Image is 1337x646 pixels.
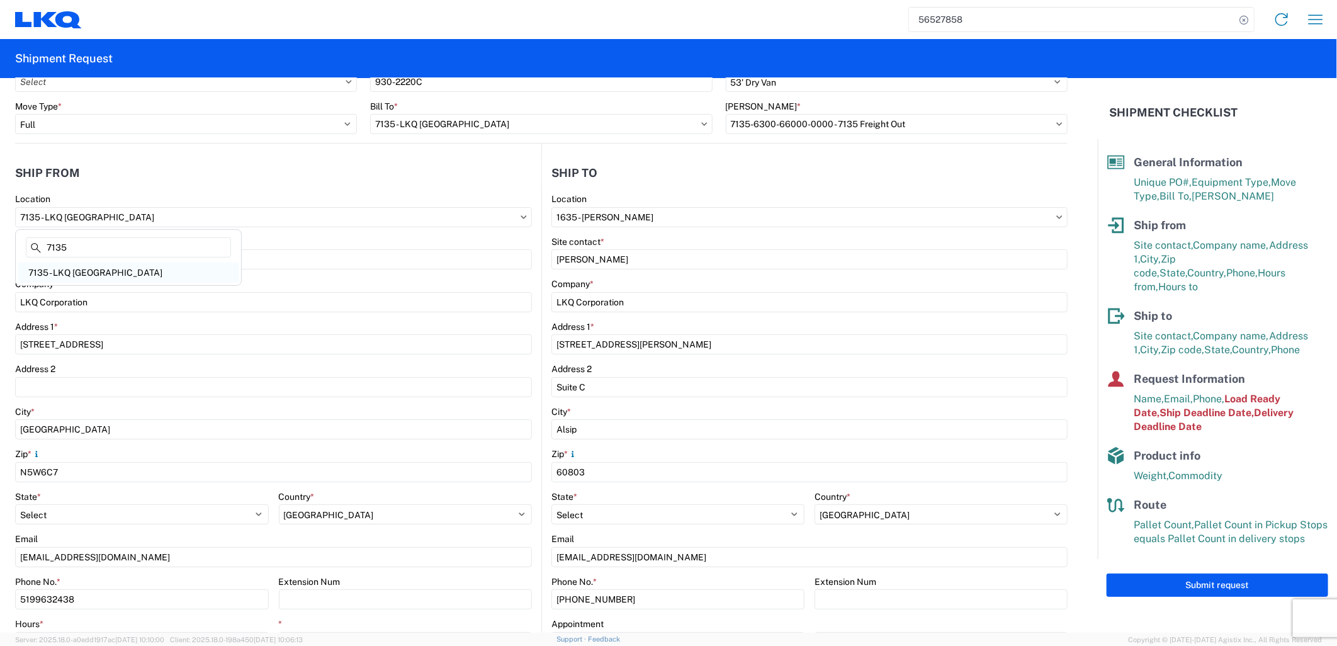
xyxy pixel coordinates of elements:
[1159,267,1187,279] span: State,
[551,236,604,247] label: Site contact
[1134,519,1328,545] span: Pallet Count in Pickup Stops equals Pallet Count in delivery stops
[15,207,532,227] input: Select
[551,363,592,375] label: Address 2
[370,101,398,112] label: Bill To
[15,101,62,112] label: Move Type
[556,635,588,643] a: Support
[18,263,239,283] div: 7135 - LKQ [GEOGRAPHIC_DATA]
[1128,634,1322,645] span: Copyright © [DATE]-[DATE] Agistix Inc., All Rights Reserved
[1134,519,1194,531] span: Pallet Count,
[1159,190,1192,202] span: Bill To,
[1134,372,1245,385] span: Request Information
[15,618,43,630] label: Hours
[15,533,38,545] label: Email
[1226,267,1258,279] span: Phone,
[1193,393,1224,405] span: Phone,
[551,576,597,587] label: Phone No.
[1192,190,1274,202] span: [PERSON_NAME]
[170,636,303,643] span: Client: 2025.18.0-198a450
[1134,239,1193,251] span: Site contact,
[551,406,571,417] label: City
[15,576,60,587] label: Phone No.
[1164,393,1193,405] span: Email,
[1134,176,1192,188] span: Unique PO#,
[1232,344,1271,356] span: Country,
[1134,309,1172,322] span: Ship to
[279,576,341,587] label: Extension Num
[15,491,41,502] label: State
[1168,470,1222,482] span: Commodity
[551,207,1068,227] input: Select
[1140,344,1161,356] span: City,
[551,167,597,179] h2: Ship to
[15,406,35,417] label: City
[1134,470,1168,482] span: Weight,
[1187,267,1226,279] span: Country,
[1134,330,1193,342] span: Site contact,
[279,491,315,502] label: Country
[1161,344,1204,356] span: Zip code,
[551,193,587,205] label: Location
[1134,393,1164,405] span: Name,
[115,636,164,643] span: [DATE] 10:10:00
[1140,253,1161,265] span: City,
[1159,407,1254,419] span: Ship Deadline Date,
[1158,281,1198,293] span: Hours to
[1134,449,1200,462] span: Product info
[15,167,80,179] h2: Ship from
[726,114,1068,134] input: Select
[1204,344,1232,356] span: State,
[254,636,303,643] span: [DATE] 10:06:13
[1193,330,1269,342] span: Company name,
[15,448,42,460] label: Zip
[551,448,578,460] label: Zip
[551,321,594,332] label: Address 1
[551,278,594,290] label: Company
[1192,176,1271,188] span: Equipment Type,
[1271,344,1300,356] span: Phone
[1109,105,1238,120] h2: Shipment Checklist
[15,193,50,205] label: Location
[909,8,1235,31] input: Shipment, tracking or reference number
[15,321,58,332] label: Address 1
[551,618,604,630] label: Appointment
[370,114,712,134] input: Select
[726,101,801,112] label: [PERSON_NAME]
[1193,239,1269,251] span: Company name,
[815,491,850,502] label: Country
[15,636,164,643] span: Server: 2025.18.0-a0edd1917ac
[1134,156,1243,169] span: General Information
[815,576,876,587] label: Extension Num
[1107,574,1328,597] button: Submit request
[551,491,577,502] label: State
[1134,498,1166,511] span: Route
[588,635,620,643] a: Feedback
[1134,218,1186,232] span: Ship from
[551,533,574,545] label: Email
[15,72,357,92] input: Select
[15,363,55,375] label: Address 2
[15,51,113,66] h2: Shipment Request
